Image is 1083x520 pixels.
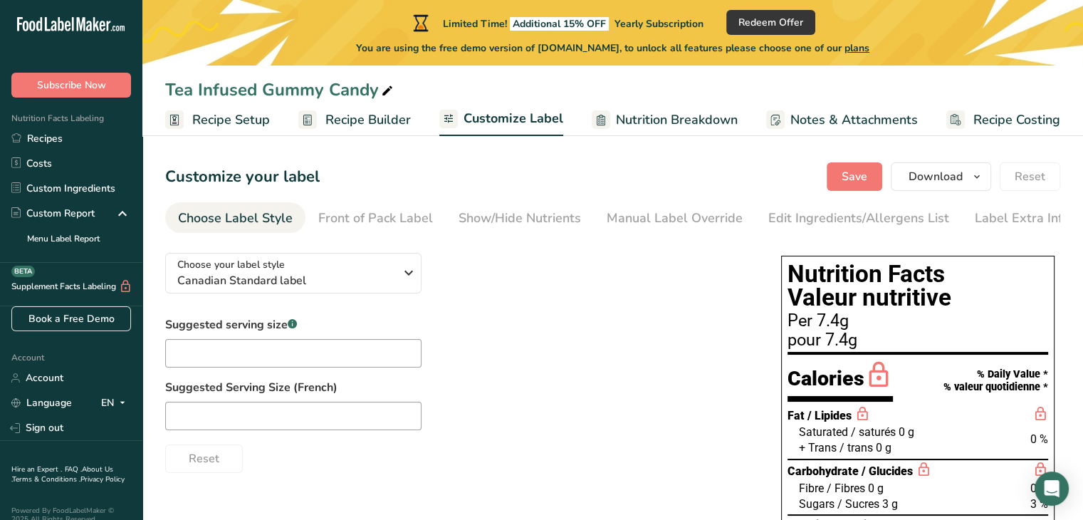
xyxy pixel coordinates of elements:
span: Carbohydrate [788,464,859,478]
span: Fibre [799,482,824,495]
div: Per 7.4g [788,313,1048,330]
span: Redeem Offer [738,15,803,30]
div: Calories [788,360,893,402]
span: 3 g [882,497,898,511]
h1: Nutrition Facts Valeur nutritive [788,262,1048,310]
label: Suggested serving size [165,316,422,333]
span: Choose your label style [177,257,285,272]
button: Subscribe Now [11,73,131,98]
h1: Customize your label [165,165,320,189]
span: / Glucides [862,464,913,478]
div: Limited Time! [410,14,703,31]
span: Nutrition Breakdown [616,110,738,130]
div: Show/Hide Nutrients [459,209,581,228]
span: Reset [189,450,219,467]
div: pour 7.4g [788,332,1048,349]
span: 0 g [899,425,914,439]
button: Redeem Offer [726,10,815,35]
span: + Trans [799,441,837,454]
button: Reset [165,444,243,473]
span: / Sucres [837,497,879,511]
a: Recipe Setup [165,104,270,136]
div: Front of Pack Label [318,209,433,228]
div: % Daily Value * % valeur quotidienne * [943,368,1048,393]
span: Customize Label [464,109,563,128]
div: Manual Label Override [607,209,743,228]
span: Yearly Subscription [614,17,703,31]
span: Canadian Standard label [177,272,394,289]
button: Choose your label style Canadian Standard label [165,253,422,293]
a: Customize Label [439,103,563,137]
span: plans [844,41,869,55]
span: Recipe Builder [325,110,411,130]
a: Recipe Costing [946,104,1060,136]
div: Tea Infused Gummy Candy [165,77,396,103]
button: Reset [1000,162,1060,191]
span: / Fibres [827,482,865,495]
span: 0 g [876,441,891,454]
div: Custom Report [11,206,95,221]
span: Additional 15% OFF [510,17,609,31]
div: Label Extra Info [975,209,1069,228]
span: 3 % [1030,497,1048,511]
span: Sugars [799,497,835,511]
span: Fat [788,409,805,422]
a: Notes & Attachments [766,104,918,136]
span: Reset [1015,168,1045,185]
div: Edit Ingredients/Allergens List [768,209,949,228]
a: Hire an Expert . [11,464,62,474]
span: Notes & Attachments [790,110,918,130]
span: / Lipides [807,409,852,422]
button: Save [827,162,882,191]
button: Download [891,162,991,191]
div: Open Intercom Messenger [1035,472,1069,506]
label: Suggested Serving Size (French) [165,379,753,396]
a: Recipe Builder [298,104,411,136]
span: Recipe Setup [192,110,270,130]
div: Choose Label Style [178,209,293,228]
span: Download [909,168,963,185]
div: EN [101,395,131,412]
a: FAQ . [65,464,82,474]
a: Nutrition Breakdown [592,104,738,136]
a: About Us . [11,464,113,484]
a: Terms & Conditions . [12,474,80,484]
span: You are using the free demo version of [DOMAIN_NAME], to unlock all features please choose one of... [356,41,869,56]
span: 0 % [1030,432,1048,446]
span: 0 % [1030,482,1048,495]
span: Subscribe Now [37,78,106,93]
div: BETA [11,266,35,277]
span: Saturated [799,425,848,439]
a: Book a Free Demo [11,306,131,331]
span: Recipe Costing [973,110,1060,130]
span: Save [842,168,867,185]
a: Language [11,390,72,415]
span: / saturés [851,425,896,439]
span: 0 g [868,482,884,495]
a: Privacy Policy [80,474,125,484]
span: / trans [839,441,873,454]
